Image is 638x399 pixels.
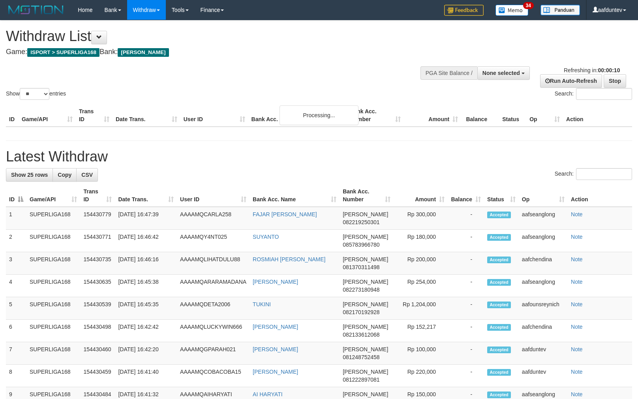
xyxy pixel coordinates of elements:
td: AAAAMQARARAMADANA [177,275,250,297]
td: Rp 200,000 [394,252,448,275]
td: 4 [6,275,26,297]
td: 154430735 [80,252,115,275]
h1: Withdraw List [6,28,417,44]
strong: 00:00:10 [598,67,620,73]
span: ISPORT > SUPERLIGA168 [27,48,99,57]
th: Op [526,104,563,127]
td: [DATE] 16:42:42 [115,320,177,342]
th: Date Trans. [113,104,180,127]
td: 2 [6,230,26,252]
span: Accepted [487,324,511,331]
td: aafchendina [519,320,568,342]
th: Game/API: activate to sort column ascending [26,184,80,207]
td: aafseanglong [519,230,568,252]
td: 3 [6,252,26,275]
td: aafseanglong [519,207,568,230]
span: Refreshing in: [564,67,620,73]
td: Rp 152,217 [394,320,448,342]
td: Rp 100,000 [394,342,448,365]
td: SUPERLIGA168 [26,320,80,342]
td: AAAAMQLUCKYWIN666 [177,320,250,342]
th: User ID [180,104,248,127]
th: Game/API [19,104,76,127]
span: Copy 081370311498 to clipboard [343,264,379,270]
span: Copy 082273180948 to clipboard [343,287,379,293]
td: 154430539 [80,297,115,320]
th: Action [563,104,632,127]
th: Date Trans.: activate to sort column ascending [115,184,177,207]
td: [DATE] 16:45:35 [115,297,177,320]
img: panduan.png [540,5,580,15]
td: - [448,297,484,320]
span: Accepted [487,369,511,376]
td: 154430498 [80,320,115,342]
span: Copy 085783966780 to clipboard [343,242,379,248]
span: Accepted [487,302,511,308]
a: SUYANTO [253,234,279,240]
td: AAAAMQLIHATDULU88 [177,252,250,275]
a: Show 25 rows [6,168,53,182]
th: Amount [404,104,461,127]
td: Rp 180,000 [394,230,448,252]
a: Note [571,256,583,262]
td: 154430779 [80,207,115,230]
th: Bank Acc. Name [248,104,347,127]
a: Note [571,346,583,352]
a: Stop [604,74,626,88]
th: Action [568,184,632,207]
td: 154430771 [80,230,115,252]
th: User ID: activate to sort column ascending [177,184,250,207]
a: Note [571,301,583,307]
select: Showentries [20,88,49,100]
td: [DATE] 16:45:38 [115,275,177,297]
span: Accepted [487,347,511,353]
td: 154430459 [80,365,115,387]
td: SUPERLIGA168 [26,297,80,320]
a: Note [571,324,583,330]
th: Bank Acc. Number [347,104,404,127]
span: Copy 082219250301 to clipboard [343,219,379,225]
td: - [448,252,484,275]
td: [DATE] 16:47:39 [115,207,177,230]
td: AAAAMQCARLA258 [177,207,250,230]
th: ID [6,104,19,127]
a: [PERSON_NAME] [253,369,298,375]
span: [PERSON_NAME] [343,234,388,240]
img: MOTION_logo.png [6,4,66,16]
td: SUPERLIGA168 [26,252,80,275]
span: [PERSON_NAME] [343,211,388,217]
span: [PERSON_NAME] [343,346,388,352]
a: FAJAR [PERSON_NAME] [253,211,317,217]
td: 8 [6,365,26,387]
td: SUPERLIGA168 [26,275,80,297]
td: - [448,342,484,365]
td: - [448,320,484,342]
label: Search: [555,168,632,180]
a: [PERSON_NAME] [253,324,298,330]
a: TUKINI [253,301,271,307]
a: CSV [76,168,98,182]
a: Note [571,369,583,375]
span: [PERSON_NAME] [343,324,388,330]
a: Note [571,279,583,285]
a: Note [571,391,583,397]
span: Accepted [487,279,511,286]
td: 1 [6,207,26,230]
td: SUPERLIGA168 [26,342,80,365]
span: Accepted [487,212,511,218]
div: PGA Site Balance / [420,66,477,80]
td: [DATE] 16:42:20 [115,342,177,365]
span: [PERSON_NAME] [343,391,388,397]
img: Feedback.jpg [444,5,484,16]
span: Copy 081222897081 to clipboard [343,377,379,383]
td: Rp 254,000 [394,275,448,297]
td: - [448,275,484,297]
th: ID: activate to sort column descending [6,184,26,207]
td: aafounsreynich [519,297,568,320]
td: - [448,365,484,387]
th: Op: activate to sort column ascending [519,184,568,207]
td: AAAAMQY4NT025 [177,230,250,252]
a: [PERSON_NAME] [253,279,298,285]
span: Copy 081248752458 to clipboard [343,354,379,360]
td: 5 [6,297,26,320]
